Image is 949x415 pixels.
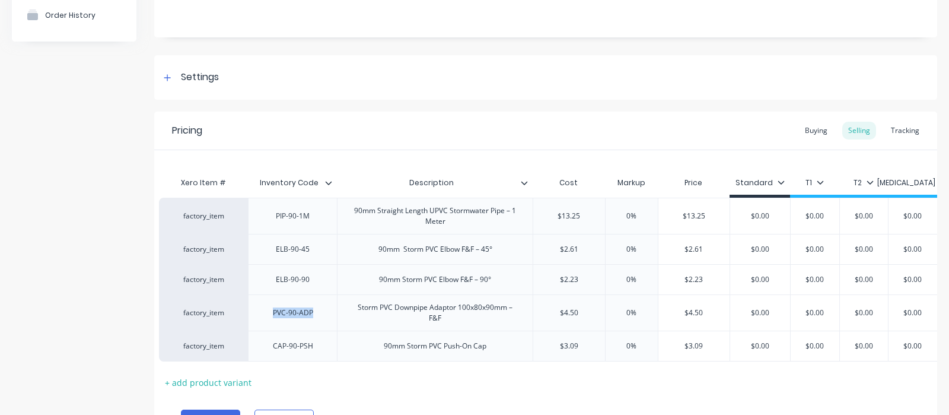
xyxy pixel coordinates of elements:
div: $0.00 [883,331,942,361]
div: $13.25 [533,201,605,231]
div: $0.00 [785,265,845,294]
div: $4.50 [533,298,605,328]
div: $0.00 [883,235,942,264]
div: $0.00 [834,235,893,264]
div: $3.09 [658,331,730,361]
div: $0.00 [730,235,790,264]
div: Order History [45,11,95,20]
div: $0.00 [883,201,942,231]
div: Selling [842,122,876,140]
div: $0.00 [785,331,845,361]
div: Inventory Code [248,171,337,195]
div: 0% [602,235,661,264]
div: $0.00 [730,265,790,294]
div: $13.25 [658,201,730,231]
div: $0.00 [785,235,845,264]
div: Standard [735,178,785,188]
div: $0.00 [730,201,790,231]
div: $0.00 [834,298,893,328]
div: 0% [602,331,661,361]
div: $3.09 [533,331,605,361]
div: $2.61 [658,235,730,264]
div: 0% [602,298,661,328]
div: CAP-90-PSH [263,338,323,354]
div: factory_item [171,308,236,318]
div: 90mm Storm PVC Elbow F&F – 45° [369,242,502,257]
div: $0.00 [883,298,942,328]
div: Price [658,171,730,195]
div: $0.00 [730,298,790,328]
div: + add product variant [159,373,257,392]
div: ELB-90-45 [263,242,323,257]
div: T1 [805,178,824,188]
div: $0.00 [834,201,893,231]
div: $2.23 [533,265,605,294]
div: factory_item [171,211,236,221]
div: Pricing [172,123,202,138]
div: $0.00 [730,331,790,361]
div: [MEDICAL_DATA] [877,178,947,188]
div: Settings [181,70,219,85]
div: factory_item [171,274,236,285]
div: $0.00 [834,265,893,294]
div: Markup [605,171,658,195]
div: $0.00 [785,201,845,231]
div: Buying [799,122,833,140]
div: $0.00 [785,298,845,328]
div: Storm PVC Downpipe Adaptor 100x80x90mm – F&F [342,300,528,326]
div: 90mm Storm PVC Push-On Cap [374,338,496,354]
div: T2 [854,178,874,188]
div: Tracking [885,122,925,140]
div: ELB-90-90 [263,272,323,287]
div: factory_item [171,244,236,255]
div: $2.61 [533,235,605,264]
div: $0.00 [834,331,893,361]
div: PIP-90-1M [263,208,323,224]
div: 90mm Storm PVC Elbow F&F – 90° [370,272,501,287]
div: $2.23 [658,265,730,294]
div: factory_item [171,341,236,351]
div: PVC-90-ADP [263,305,323,321]
div: 0% [602,201,661,231]
div: $0.00 [883,265,942,294]
div: Inventory Code [248,168,330,198]
div: Description [337,171,533,195]
div: Cost [533,171,605,195]
div: 90mm Straight Length UPVC Stormwater Pipe – 1 Meter [342,203,528,229]
div: Description [337,168,526,198]
div: 0% [602,265,661,294]
div: Xero Item # [159,171,248,195]
div: $4.50 [658,298,730,328]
